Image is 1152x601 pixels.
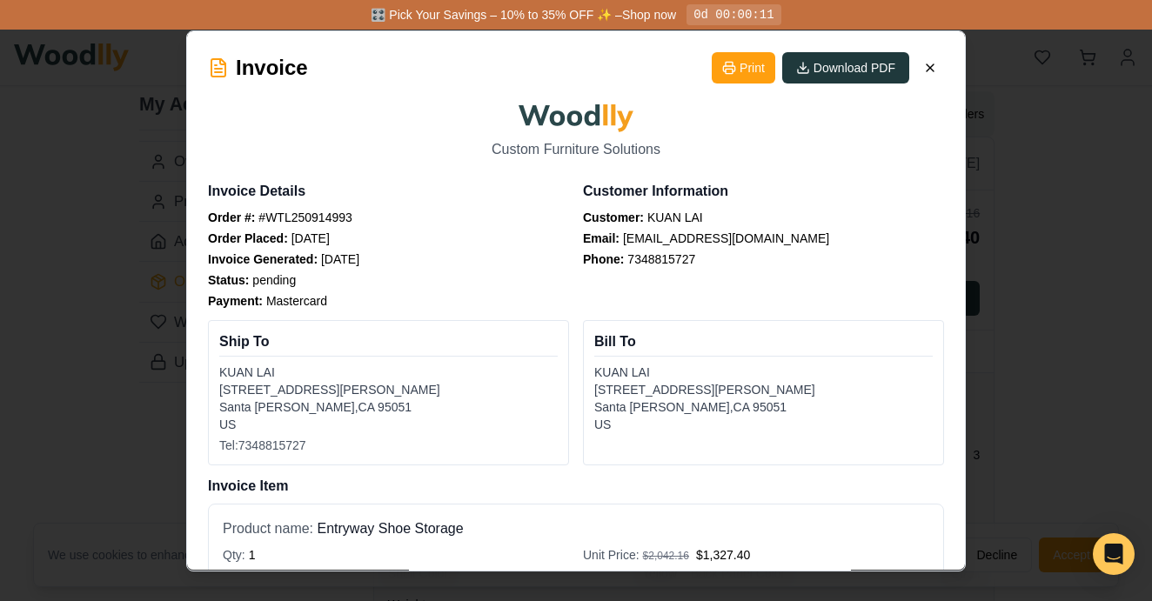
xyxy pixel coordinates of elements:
strong: Email: [583,231,620,245]
div: Mastercard [208,292,569,310]
strong: Customer: [583,210,644,224]
button: Print [712,52,775,83]
h3: Customer Information [583,181,944,202]
div: [DATE] [208,230,569,247]
strong: Phone: [583,252,624,266]
div: pending [208,271,569,289]
div: [EMAIL_ADDRESS][DOMAIN_NAME] [583,230,944,247]
h3: Ship To [219,331,558,357]
span: 1 [249,548,256,562]
span: Product name: [223,521,313,536]
p: US [219,416,558,433]
strong: Status: [208,273,249,287]
p: KUAN LAI [219,364,558,381]
h3: Invoice Details [208,181,569,202]
p: [STREET_ADDRESS][PERSON_NAME] [219,381,558,398]
div: KUAN LAI [583,209,944,226]
h4: Entryway Shoe Storage [223,518,929,539]
h3: Invoice Item [208,476,944,497]
p: Custom Furniture Solutions [208,139,944,160]
img: Woodlly [519,104,633,132]
h3: Bill To [594,331,933,357]
p: Santa [PERSON_NAME] , CA 95051 [594,398,933,416]
strong: Order Placed: [208,231,288,245]
p: [STREET_ADDRESS][PERSON_NAME] [594,381,933,398]
div: 7348815727 [583,250,944,268]
strong: Order #: [208,210,255,224]
div: #WTL250914993 [208,209,569,226]
span: $2,042.16 [643,550,689,562]
h2: Invoice [236,54,308,82]
strong: Payment: [208,294,263,308]
p: Santa [PERSON_NAME] , CA 95051 [219,398,558,416]
strong: Invoice Generated: [208,252,318,266]
span: $1,327.40 [696,548,750,562]
span: Qty: [223,548,245,562]
p: Tel: 7348815727 [219,437,558,454]
div: [DATE] [208,250,569,268]
p: KUAN LAI [594,364,933,381]
span: Unit Price: [583,548,640,562]
button: Download PDF [782,52,909,83]
p: US [594,416,933,433]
